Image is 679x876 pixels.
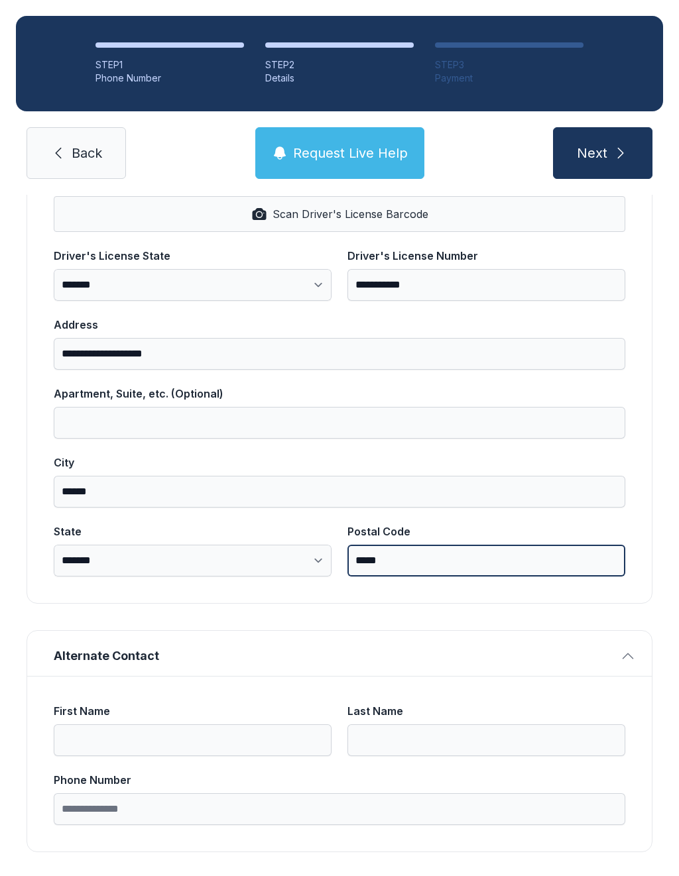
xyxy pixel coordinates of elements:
span: Scan Driver's License Barcode [273,206,428,222]
select: State [54,545,332,576]
div: Phone Number [95,72,244,85]
input: Driver's License Number [347,269,625,301]
div: Address [54,317,625,333]
div: STEP 1 [95,58,244,72]
div: Phone Number [54,772,625,788]
div: STEP 2 [265,58,414,72]
input: City [54,476,625,508]
span: Back [72,144,102,162]
input: First Name [54,724,332,756]
input: Postal Code [347,545,625,576]
span: Alternate Contact [54,647,615,665]
input: Address [54,338,625,370]
div: State [54,523,332,539]
input: Apartment, Suite, etc. (Optional) [54,407,625,439]
div: Last Name [347,703,625,719]
span: Next [577,144,607,162]
input: Last Name [347,724,625,756]
div: Apartment, Suite, etc. (Optional) [54,386,625,402]
select: Driver's License State [54,269,332,301]
div: Postal Code [347,523,625,539]
div: Driver's License Number [347,248,625,264]
div: Driver's License State [54,248,332,264]
div: Payment [435,72,584,85]
button: Alternate Contact [27,631,652,676]
div: STEP 3 [435,58,584,72]
input: Phone Number [54,793,625,825]
div: Details [265,72,414,85]
div: First Name [54,703,332,719]
span: Request Live Help [293,144,408,162]
div: City [54,455,625,470]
